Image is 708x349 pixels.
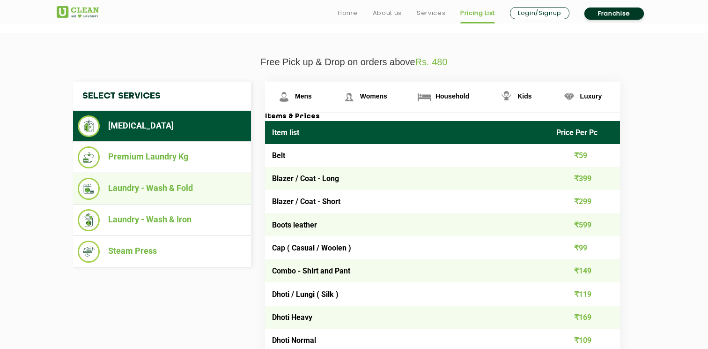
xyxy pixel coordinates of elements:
[549,306,620,329] td: ₹169
[341,89,357,105] img: Womens
[549,144,620,167] td: ₹59
[549,121,620,144] th: Price Per Pc
[373,8,402,19] a: About us
[265,121,549,144] th: Item list
[78,241,246,263] li: Steam Press
[78,146,246,168] li: Premium Laundry Kg
[78,209,100,231] img: Laundry - Wash & Iron
[265,113,620,121] h3: Items & Prices
[549,282,620,305] td: ₹119
[57,6,99,18] img: UClean Laundry and Dry Cleaning
[276,89,292,105] img: Mens
[498,89,515,105] img: Kids
[510,7,569,19] a: Login/Signup
[265,144,549,167] td: Belt
[338,8,358,19] a: Home
[549,259,620,282] td: ₹149
[265,167,549,190] td: Blazer / Coat - Long
[265,259,549,282] td: Combo - Shirt and Pant
[549,167,620,190] td: ₹399
[580,92,602,100] span: Luxury
[265,213,549,236] td: Boots leather
[78,241,100,263] img: Steam Press
[57,57,651,68] p: Free Pick up & Drop on orders above
[265,236,549,259] td: Cap ( Casual / Woolen )
[360,92,387,100] span: Womens
[549,236,620,259] td: ₹99
[584,8,644,20] a: Franchise
[415,57,448,67] span: Rs. 480
[460,8,495,19] a: Pricing List
[417,8,445,19] a: Services
[78,209,246,231] li: Laundry - Wash & Iron
[265,282,549,305] td: Dhoti / Lungi ( Silk )
[416,89,433,105] img: Household
[549,213,620,236] td: ₹599
[265,190,549,213] td: Blazer / Coat - Short
[73,82,251,111] h4: Select Services
[78,178,246,200] li: Laundry - Wash & Fold
[549,190,620,213] td: ₹299
[78,178,100,200] img: Laundry - Wash & Fold
[78,115,246,137] li: [MEDICAL_DATA]
[78,115,100,137] img: Dry Cleaning
[517,92,531,100] span: Kids
[295,92,312,100] span: Mens
[265,306,549,329] td: Dhoti Heavy
[435,92,469,100] span: Household
[78,146,100,168] img: Premium Laundry Kg
[561,89,577,105] img: Luxury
